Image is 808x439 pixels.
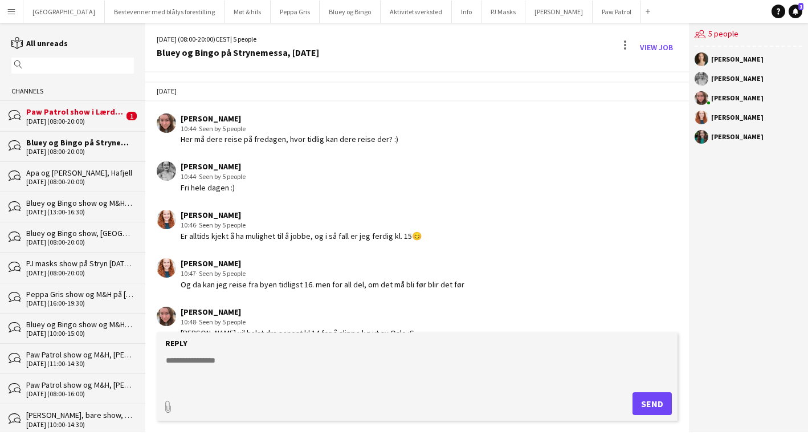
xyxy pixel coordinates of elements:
span: · Seen by 5 people [196,172,246,181]
div: [PERSON_NAME] [711,75,764,82]
button: Send [632,392,672,415]
div: 10:47 [181,269,464,279]
div: [PERSON_NAME] [711,56,764,63]
div: [PERSON_NAME], bare show, [GEOGRAPHIC_DATA], [DATE]! [26,410,134,420]
div: Bluey og Bingo show, [GEOGRAPHIC_DATA] [26,228,134,238]
span: CEST [215,35,230,43]
span: 1 [798,3,803,10]
div: [DATE] (08:00-16:00) [26,390,134,398]
span: · Seen by 5 people [196,221,246,229]
div: Fri hele dagen :) [181,182,246,193]
div: Her må dere reise på fredagen, hvor tidlig kan dere reise der? :) [181,134,398,144]
div: 5 people [695,23,802,47]
div: [PERSON_NAME] [711,133,764,140]
div: [PERSON_NAME] [181,210,422,220]
div: [DATE] (16:00-19:30) [26,299,134,307]
div: Peppa Gris show og M&H på [GEOGRAPHIC_DATA] [26,289,134,299]
button: Peppa Gris [271,1,320,23]
div: Bluey og Bingo på Strynemessa, [DATE] [157,47,319,58]
span: · Seen by 5 people [196,124,246,133]
div: 10:48 [181,317,414,327]
div: Bluey og Bingo på Strynemessa, [DATE] [26,137,134,148]
div: [PERSON_NAME] [711,95,764,101]
span: 1 [126,112,137,120]
div: [DATE] (13:00-16:30) [26,208,134,216]
div: Og da kan jeg reise fra byen tidligst 16. men for all del, om det må bli før blir det før [181,279,464,290]
button: Bluey og Bingo [320,1,381,23]
div: [PERSON_NAME] [711,114,764,121]
div: [PERSON_NAME] [181,258,464,269]
button: Paw Patrol [593,1,641,23]
div: Er alltids kjekt å ha mulighet til å jobbe, og i så fall er jeg ferdig kl. 15😊 [181,231,422,241]
button: PJ Masks [481,1,525,23]
a: All unreads [11,38,68,48]
div: [DATE] (08:00-20:00) [26,178,134,186]
label: Reply [165,338,187,348]
button: Aktivitetsverksted [381,1,452,23]
div: Paw Patrol show i Lærdal, avreise [DATE] [26,107,124,117]
div: [DATE] (08:00-20:00) [26,269,134,277]
div: Paw Patrol show og M&H, [PERSON_NAME], overnatting fra fredag til lørdag [26,380,134,390]
div: [PERSON_NAME] [181,113,398,124]
button: Møt & hils [225,1,271,23]
div: [DATE] (08:00-20:00) | 5 people [157,34,319,44]
button: Info [452,1,481,23]
div: Bluey og Bingo show og M&H, [GEOGRAPHIC_DATA], [DATE] og [DATE] [26,198,134,208]
button: [PERSON_NAME] [525,1,593,23]
div: [DATE] (08:00-20:00) [26,148,134,156]
a: View Job [635,38,678,56]
div: 10:46 [181,220,422,230]
div: [PERSON_NAME] [181,307,414,317]
div: 10:44 [181,172,246,182]
a: 1 [789,5,802,18]
div: Bluey og Bingo show og M&H, [GEOGRAPHIC_DATA], [DATE] [26,319,134,330]
button: Bestevenner med blålys forestilling [105,1,225,23]
button: [GEOGRAPHIC_DATA] [23,1,105,23]
div: Apa og [PERSON_NAME], Hafjell [26,168,134,178]
div: [DATE] (11:00-14:30) [26,360,134,368]
span: · Seen by 5 people [196,269,246,278]
div: 10:44 [181,124,398,134]
div: [DATE] [145,82,688,101]
div: [DATE] (10:00-14:30) [26,421,134,429]
div: [DATE] (08:00-20:00) [26,117,124,125]
div: [DATE] (08:00-20:00) [26,238,134,246]
div: [DATE] (10:00-15:00) [26,330,134,338]
div: Paw Patrol show og M&H, [PERSON_NAME], [26,349,134,360]
span: · Seen by 5 people [196,318,246,326]
div: PJ masks show på Stryn [DATE] (hjem [DATE]), [26,258,134,269]
div: [PERSON_NAME] [181,161,246,172]
div: [PERSON_NAME] vil helst dra senest kl 14 for å slippe kø ut av Oslo :S [181,328,414,338]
